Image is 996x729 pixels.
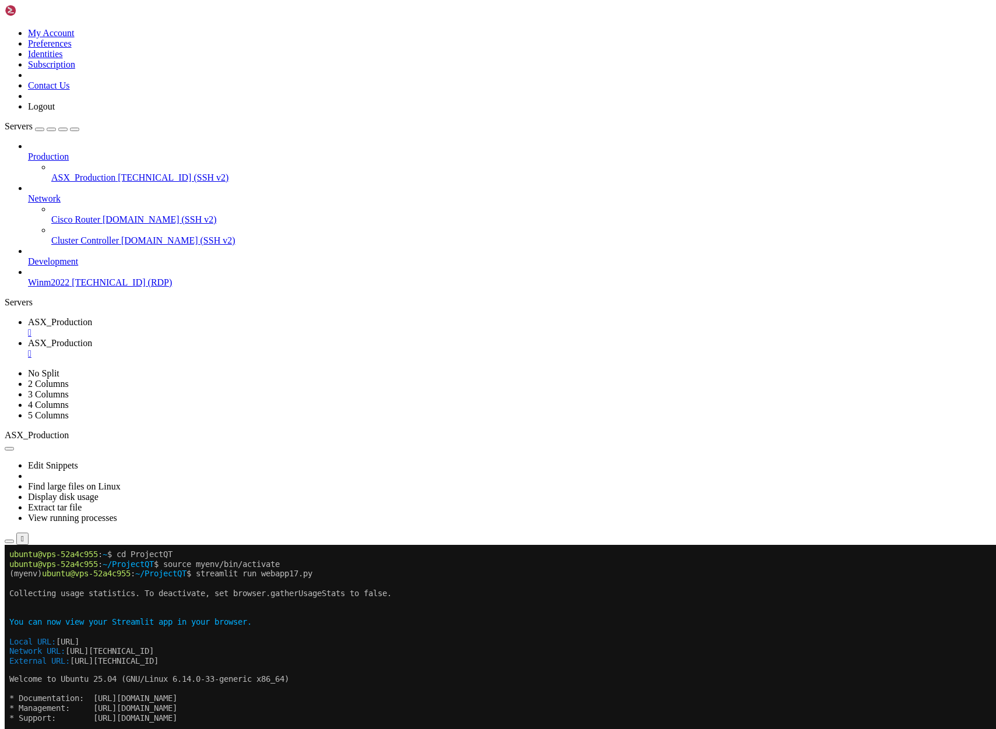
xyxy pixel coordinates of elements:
x-row: Usage of /: 1.3% of 289.85GB [5,92,844,102]
x-row: Last login: [DATE] from [TECHNICAL_ID] [5,247,844,257]
li: Cisco Router [DOMAIN_NAME] (SSH v2) [51,204,991,225]
div: Servers [5,297,991,308]
a: 5 Columns [28,410,69,420]
a: Preferences [28,38,72,48]
span: [URL][TECHNICAL_ID] [61,101,149,111]
span: Network [28,193,61,203]
a: Servers [5,121,79,131]
span: [0] 0:python3* "vps-52a4c955" 05:44 [DATE] [5,644,783,654]
span: ubuntu@vps-52a4c955 [37,24,126,33]
a: Extract tar file [28,502,82,512]
x-row: Memory usage: 0% [5,101,844,111]
span: ASX_Production [28,338,92,348]
x-row: * Support: [URL][DOMAIN_NAME] [5,44,844,54]
span: Winm2022 [28,277,69,287]
x-row: (myenv) : $ streamlit run webapp17.py [5,24,844,34]
a: 4 Columns [28,400,69,410]
x-row: : $ source myenv/bin/activate [5,15,844,24]
div:  [21,534,24,543]
span: ubuntu@vps-52a4c955 [5,5,93,14]
x-row: 0 updates can be applied immediately. [5,218,844,228]
span: ubuntu@vps-52a4c955 [5,15,93,24]
a: Identities [28,49,63,59]
span: ~/ProjectQT [98,15,149,24]
a: Display disk usage [28,492,98,502]
a:  [28,327,991,338]
a: ASX_Production [28,317,991,338]
span: Cisco Router [51,214,100,224]
x-row: IPv6 address for ens3: [TECHNICAL_ID] [5,150,844,160]
span: ~/ProjectQT [131,24,182,33]
a: Production [28,152,991,162]
span: [TECHNICAL_ID] (SSH v2) [118,172,228,182]
x-row: Users logged in: 1 [5,131,844,140]
span: Local URL: [5,92,51,101]
div: (23, 26) [118,256,122,266]
span: Development [28,256,78,266]
a: Logout [28,101,55,111]
a: View running processes [28,513,117,523]
img: Shellngn [5,5,72,16]
x-row: * Strictly confined Kubernetes makes edge and IoT secure. Learn how MicroK8s [5,170,844,179]
x-row: : $ [5,256,844,266]
a: Cisco Router [DOMAIN_NAME] (SSH v2) [51,214,991,225]
x-row: Welcome to Ubuntu 25.04 (GNU/Linux 6.14.0-33-generic x86_64) [5,5,844,15]
a: 2 Columns [28,379,69,389]
span: [TECHNICAL_ID] (RDP) [72,277,172,287]
span: ASX_Production [5,430,69,440]
x-row: Collecting usage statistics. To deactivate, set browser.gatherUsageStats to false. [5,44,844,54]
span: Production [28,152,69,161]
li: Cluster Controller [DOMAIN_NAME] (SSH v2) [51,225,991,246]
a: 3 Columns [28,389,69,399]
a: Edit Snippets [28,460,78,470]
li: ASX_Production [TECHNICAL_ID] (SSH v2) [51,162,991,183]
li: Network [28,183,991,246]
button:  [16,533,29,545]
span: ~ [98,5,103,14]
span: ASX_Production [28,317,92,327]
x-row: System load: 0.0 [5,82,844,92]
a: Subscription [28,59,75,69]
span: [DOMAIN_NAME] (SSH v2) [103,214,217,224]
a: No Split [28,368,59,378]
a: ASX_Production [TECHNICAL_ID] (SSH v2) [51,172,991,183]
span: Cluster Controller [51,235,119,245]
x-row: : $ cd ProjectQT [5,5,844,15]
x-row: Processes: 248 [5,121,844,131]
span: Servers [5,121,33,131]
span: ubuntu@vps-52a4c955 [5,256,93,266]
x-row: * Documentation: [URL][DOMAIN_NAME] [5,24,844,34]
span: ~ [98,256,103,266]
span: Network URL: [5,101,61,111]
li: Production [28,141,991,183]
span: [DOMAIN_NAME] (SSH v2) [121,235,235,245]
x-row: * Management: [URL][DOMAIN_NAME] [5,34,844,44]
div: (0, 13) [5,131,9,140]
li: Winm2022 [TECHNICAL_ID] (RDP) [28,267,991,288]
x-row: just raised the bar for easy, resilient and secure K8s cluster deployment. [5,179,844,189]
a: Winm2022 [TECHNICAL_ID] (RDP) [28,277,991,288]
a: ASX_Production [28,338,991,359]
span: External URL: [5,111,65,121]
x-row: System information as of [DATE] [5,63,844,73]
a: Cluster Controller [DOMAIN_NAME] (SSH v2) [51,235,991,246]
a: Find large files on Linux [28,481,121,491]
span: [URL][TECHNICAL_ID] [65,111,154,121]
span: You can now view your Streamlit app in your browser. [5,72,247,82]
a:  [28,348,991,359]
a: My Account [28,28,75,38]
a: Development [28,256,991,267]
x-row: Swap usage: 0% [5,111,844,121]
x-row: IPv4 address for ens3: [TECHNICAL_ID] [5,140,844,150]
a: Network [28,193,991,204]
span: [URL] [51,92,75,101]
x-row: [URL][DOMAIN_NAME] [5,199,844,209]
span: ASX_Production [51,172,115,182]
a: Contact Us [28,80,70,90]
li: Development [28,246,991,267]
